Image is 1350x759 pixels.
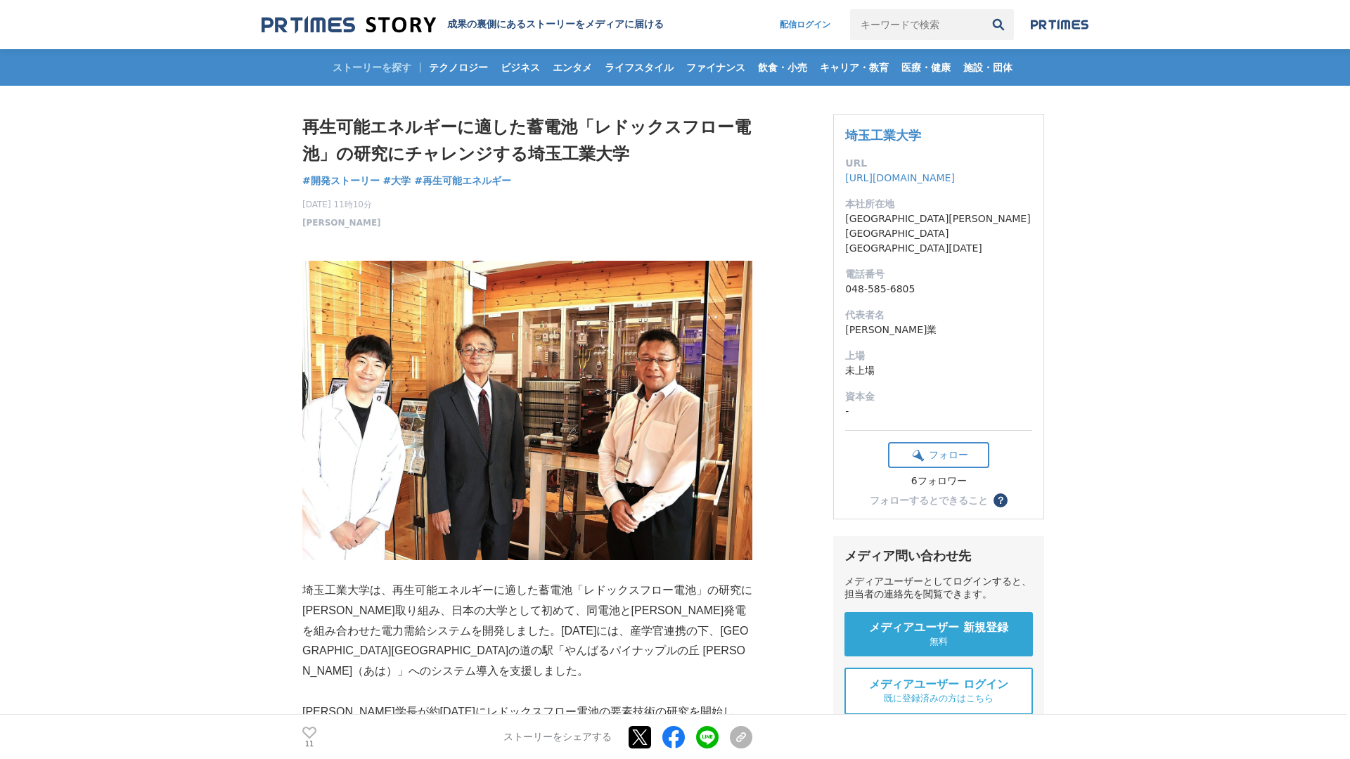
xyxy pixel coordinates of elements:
[869,677,1008,692] span: メディアユーザー ログイン
[958,61,1018,74] span: 施設・団体
[766,9,844,40] a: 配信ログイン
[845,349,1032,363] dt: 上場
[845,389,1032,404] dt: 資本金
[414,174,511,187] span: #再生可能エネルギー
[845,172,955,183] a: [URL][DOMAIN_NAME]
[547,49,598,86] a: エンタメ
[302,174,380,188] a: #開発ストーリー
[681,61,751,74] span: ファイナンス
[845,267,1032,282] dt: 電話番号
[814,49,894,86] a: キャリア・教育
[302,216,381,229] a: [PERSON_NAME]
[994,493,1008,507] button: ？
[423,61,494,74] span: テクノロジー
[888,442,989,468] button: フォロー
[262,15,664,34] a: 成果の裏側にあるストーリーをメディアに届ける 成果の裏側にあるストーリーをメディアに届ける
[870,495,988,505] div: フォローするとできること
[844,576,1033,601] div: メディアユーザーとしてログインすると、担当者の連絡先を閲覧できます。
[302,114,752,168] h1: 再生可能エネルギーに適した蓄電池「レドックスフロー電池」の研究にチャレンジする埼玉工業大学
[383,174,411,187] span: #大学
[983,9,1014,40] button: 検索
[447,18,664,31] h2: 成果の裏側にあるストーリーをメディアに届ける
[814,61,894,74] span: キャリア・教育
[896,49,956,86] a: 医療・健康
[896,61,956,74] span: 医療・健康
[958,49,1018,86] a: 施設・団体
[845,308,1032,323] dt: 代表者名
[845,156,1032,171] dt: URL
[262,15,436,34] img: 成果の裏側にあるストーリーをメディアに届ける
[844,668,1033,715] a: メディアユーザー ログイン 既に登録済みの方はこちら
[888,475,989,488] div: 6フォロワー
[752,61,813,74] span: 飲食・小売
[547,61,598,74] span: エンタメ
[599,61,679,74] span: ライフスタイル
[423,49,494,86] a: テクノロジー
[884,692,994,705] span: 既に登録済みの方はこちら
[850,9,983,40] input: キーワードで検索
[930,635,948,648] span: 無料
[302,198,381,211] span: [DATE] 11時10分
[845,323,1032,337] dd: [PERSON_NAME]業
[302,174,380,187] span: #開発ストーリー
[681,49,751,86] a: ファイナンス
[599,49,679,86] a: ライフスタイル
[503,731,612,744] p: ストーリーをシェアする
[844,547,1033,564] div: メディア問い合わせ先
[869,621,1008,635] span: メディアユーザー 新規登録
[383,174,411,188] a: #大学
[1031,19,1088,30] img: prtimes
[495,49,546,86] a: ビジネス
[414,174,511,188] a: #再生可能エネルギー
[844,612,1033,656] a: メディアユーザー 新規登録 無料
[302,261,752,561] img: thumbnail_eb55e250-739d-11f0-81c7-fd1cffee32e1.JPG
[845,128,921,143] a: 埼玉工業大学
[845,212,1032,256] dd: [GEOGRAPHIC_DATA][PERSON_NAME][GEOGRAPHIC_DATA][GEOGRAPHIC_DATA][DATE]
[302,740,316,747] p: 11
[845,197,1032,212] dt: 本社所在地
[302,580,752,682] p: 埼玉工業大学は、再生可能エネルギーに適した蓄電池「レドックスフロー電池」の研究に[PERSON_NAME]取り組み、日本の大学として初めて、同電池と[PERSON_NAME]発電を組み合わせた電...
[996,495,1005,505] span: ？
[845,282,1032,297] dd: 048-585-6805
[752,49,813,86] a: 飲食・小売
[845,404,1032,419] dd: -
[845,363,1032,378] dd: 未上場
[495,61,546,74] span: ビジネス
